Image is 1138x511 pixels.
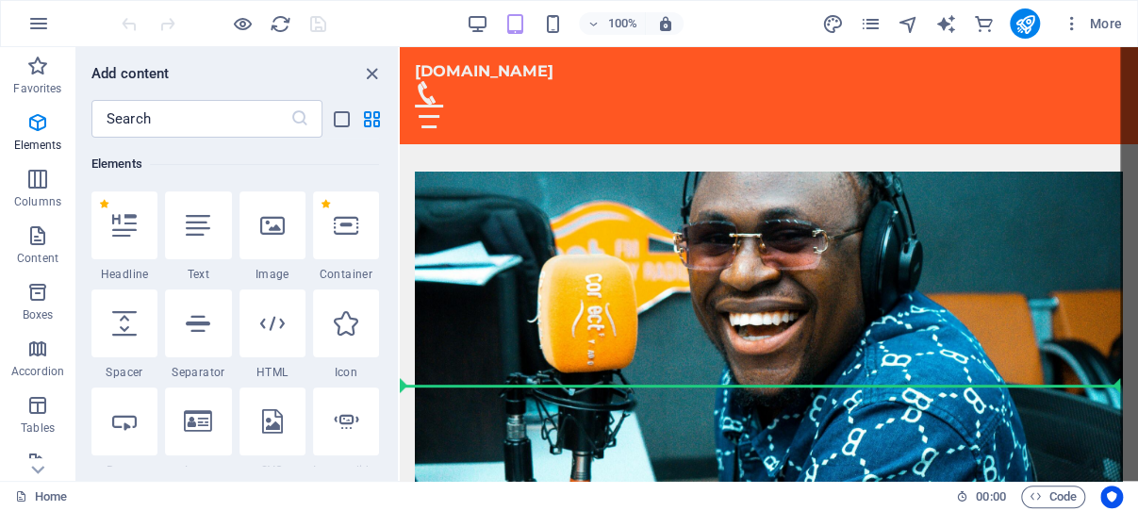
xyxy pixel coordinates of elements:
[91,289,157,380] div: Spacer
[91,62,170,85] h6: Add content
[165,365,231,380] span: Separator
[1063,14,1122,33] span: More
[91,153,379,175] h6: Elements
[13,81,61,96] p: Favorites
[1014,13,1035,35] i: Publish
[91,387,157,478] div: Button
[270,13,291,35] i: Reload page
[859,12,882,35] button: pages
[165,463,231,478] span: Logo
[239,267,305,282] span: Image
[15,486,67,508] a: Click to cancel selection. Double-click to open Pages
[99,199,109,209] span: Remove from favorites
[14,194,61,209] p: Columns
[934,12,957,35] button: text_generator
[313,289,379,380] div: Icon
[607,12,637,35] h6: 100%
[313,267,379,282] span: Container
[360,62,383,85] button: close panel
[23,307,54,322] p: Boxes
[956,486,1006,508] h6: Session time
[976,486,1005,508] span: 00 00
[897,12,919,35] button: navigator
[972,12,995,35] button: commerce
[1030,486,1077,508] span: Code
[579,12,646,35] button: 100%
[91,267,157,282] span: Headline
[360,107,383,130] button: grid-view
[330,107,353,130] button: list-view
[165,387,231,478] div: Logo
[989,489,992,503] span: :
[821,13,843,35] i: Design (Ctrl+Alt+Y)
[17,251,58,266] p: Content
[321,199,331,209] span: Remove from favorites
[239,365,305,380] span: HTML
[239,191,305,282] div: Image
[239,289,305,380] div: HTML
[656,15,673,32] i: On resize automatically adjust zoom level to fit chosen device.
[91,100,290,138] input: Search
[313,191,379,282] div: Container
[313,463,379,478] span: Image slider
[91,191,157,282] div: Headline
[91,463,157,478] span: Button
[1055,8,1130,39] button: More
[165,289,231,380] div: Separator
[269,12,291,35] button: reload
[313,365,379,380] span: Icon
[897,13,918,35] i: Navigator
[165,191,231,282] div: Text
[1010,8,1040,39] button: publish
[231,12,254,35] button: Click here to leave preview mode and continue editing
[934,13,956,35] i: AI Writer
[313,387,379,478] div: Image slider
[14,138,62,153] p: Elements
[821,12,844,35] button: design
[21,420,55,436] p: Tables
[165,267,231,282] span: Text
[11,364,64,379] p: Accordion
[239,463,305,478] span: SVG
[859,13,881,35] i: Pages (Ctrl+Alt+S)
[1021,486,1085,508] button: Code
[239,387,305,478] div: SVG
[1100,486,1123,508] button: Usercentrics
[972,13,994,35] i: Commerce
[91,365,157,380] span: Spacer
